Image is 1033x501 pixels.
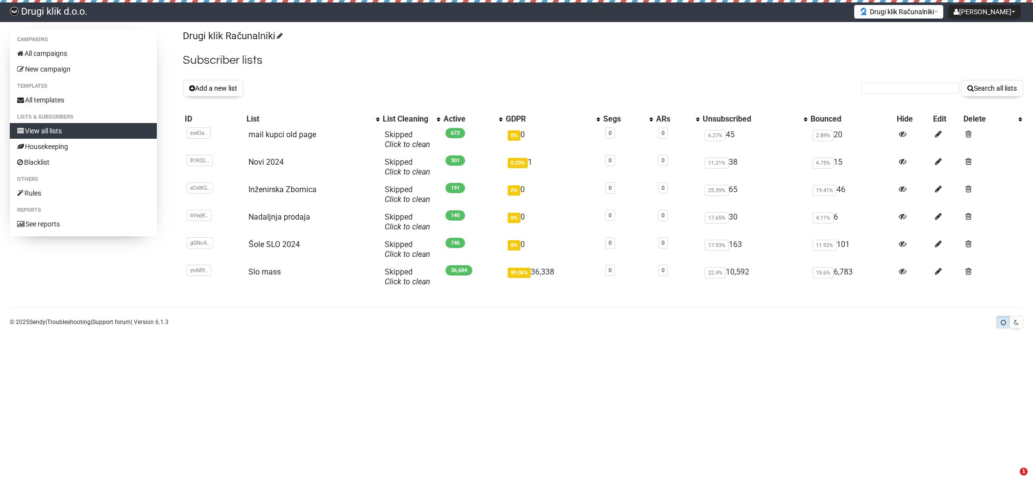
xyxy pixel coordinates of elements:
[809,208,895,236] td: 6
[385,167,430,176] a: Click to clean
[248,185,317,194] a: Inženirska Zbornica
[10,46,157,61] a: All campaigns
[445,238,465,248] span: 746
[92,319,131,326] a: Support forum
[662,157,664,164] a: 0
[703,114,799,124] div: Unsubscribed
[705,212,729,224] span: 17.65%
[443,114,494,124] div: Active
[47,319,91,326] a: Troubleshooting
[961,112,1023,126] th: Delete: No sort applied, activate to apply an ascending sort
[654,112,701,126] th: ARs: No sort applied, activate to apply an ascending sort
[183,51,1023,69] h2: Subscriber lists
[809,181,895,208] td: 46
[812,185,836,196] span: 19.41%
[187,182,213,194] span: xCvWG..
[701,236,809,263] td: 163
[508,268,531,278] span: 99.06%
[504,236,601,263] td: 0
[701,208,809,236] td: 30
[705,157,729,169] span: 11.21%
[504,126,601,153] td: 0
[609,240,612,246] a: 0
[811,114,893,124] div: Bounced
[445,155,465,166] span: 301
[10,111,157,123] li: Lists & subscribers
[10,80,157,92] li: Templates
[701,112,809,126] th: Unsubscribed: No sort applied, activate to apply an ascending sort
[385,130,430,149] span: Skipped
[506,114,591,124] div: GDPR
[187,155,213,166] span: 81KQL..
[1000,468,1023,491] iframe: Intercom live chat
[705,185,729,196] span: 25.39%
[609,130,612,136] a: 0
[662,240,664,246] a: 0
[10,7,19,16] img: 8de6925a14bec10a103b3121561b8636
[385,140,430,149] a: Click to clean
[10,61,157,77] a: New campaign
[662,130,664,136] a: 0
[187,127,211,139] span: ewEla..
[609,185,612,191] a: 0
[504,112,601,126] th: GDPR: No sort applied, activate to apply an ascending sort
[812,240,836,251] span: 11.92%
[187,265,211,276] span: ynA89..
[248,212,310,222] a: Nadaljnja prodaja
[812,267,834,278] span: 15.6%
[897,114,929,124] div: Hide
[701,126,809,153] td: 45
[809,153,895,181] td: 15
[809,126,895,153] td: 20
[10,139,157,154] a: Housekeeping
[948,5,1021,19] button: [PERSON_NAME]
[609,212,612,219] a: 0
[185,114,243,124] div: ID
[931,112,962,126] th: Edit: No sort applied, sorting is disabled
[933,114,960,124] div: Edit
[603,114,644,124] div: Segs
[248,130,316,139] a: mail kupci old page
[860,7,867,15] img: 2.jpg
[508,130,520,141] span: 0%
[504,263,601,291] td: 36,338
[187,210,212,221] span: 6VwjK..
[445,210,465,221] span: 140
[385,157,430,176] span: Skipped
[385,277,430,286] a: Click to clean
[10,154,157,170] a: Blacklist
[442,112,504,126] th: Active: No sort applied, activate to apply an ascending sort
[809,263,895,291] td: 6,783
[601,112,654,126] th: Segs: No sort applied, activate to apply an ascending sort
[187,237,213,249] span: gGNcA..
[809,112,895,126] th: Bounced: No sort applied, sorting is disabled
[29,319,46,326] a: Sendy
[1020,468,1028,476] span: 1
[248,267,281,276] a: Slo mass
[961,80,1023,97] button: Search all lists
[504,208,601,236] td: 0
[385,250,430,259] a: Click to clean
[508,213,520,223] span: 0%
[445,128,465,138] span: 673
[383,114,432,124] div: List Cleaning
[183,80,244,97] button: Add a new list
[656,114,691,124] div: ARs
[183,30,281,42] a: Drugi klik Računalniki
[812,157,834,169] span: 4.75%
[10,204,157,216] li: Reports
[701,153,809,181] td: 38
[10,123,157,139] a: View all lists
[895,112,931,126] th: Hide: No sort applied, sorting is disabled
[385,267,430,286] span: Skipped
[183,112,245,126] th: ID: No sort applied, sorting is disabled
[812,212,834,224] span: 4.11%
[10,216,157,232] a: See reports
[381,112,442,126] th: List Cleaning: No sort applied, activate to apply an ascending sort
[705,267,726,278] span: 22.4%
[705,130,726,141] span: 6.27%
[10,34,157,46] li: Campaigns
[662,185,664,191] a: 0
[10,185,157,201] a: Rules
[245,112,381,126] th: List: No sort applied, activate to apply an ascending sort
